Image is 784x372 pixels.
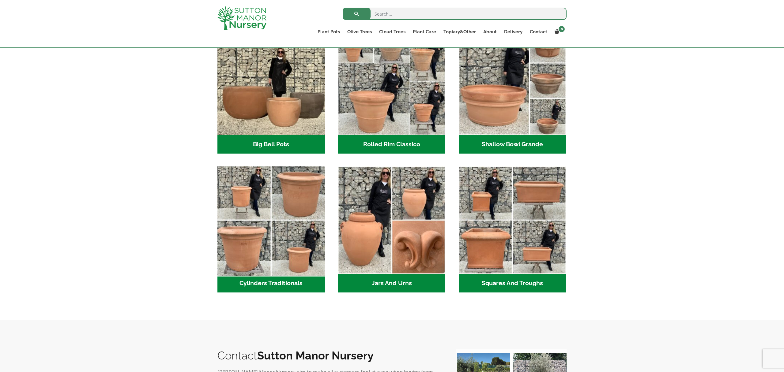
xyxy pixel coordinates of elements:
a: Plant Care [409,28,440,36]
h2: Rolled Rim Classico [338,135,446,154]
h2: Squares And Troughs [459,274,566,293]
a: 0 [551,28,567,36]
span: 0 [559,26,565,32]
a: Visit product category Big Bell Pots [217,28,325,154]
a: About [480,28,500,36]
img: Rolled Rim Classico [338,28,446,135]
a: Visit product category Rolled Rim Classico [338,28,446,154]
a: Olive Trees [344,28,375,36]
a: Visit product category Jars And Urns [338,166,446,292]
img: Squares And Troughs [459,166,566,274]
h2: Big Bell Pots [217,135,325,154]
h2: Cylinders Traditionals [217,274,325,293]
b: Sutton Manor Nursery [257,349,374,362]
img: logo [217,6,266,30]
a: Visit product category Shallow Bowl Grande [459,28,566,154]
a: Plant Pots [314,28,344,36]
a: Visit product category Squares And Troughs [459,166,566,292]
img: Cylinders Traditionals [215,164,327,277]
input: Search... [343,8,567,20]
a: Cloud Trees [375,28,409,36]
h2: Jars And Urns [338,274,446,293]
img: Shallow Bowl Grande [459,28,566,135]
a: Visit product category Cylinders Traditionals [217,166,325,292]
h2: Contact [217,349,444,362]
a: Delivery [500,28,526,36]
a: Topiary&Other [440,28,480,36]
img: Big Bell Pots [217,28,325,135]
img: Jars And Urns [338,166,446,274]
h2: Shallow Bowl Grande [459,135,566,154]
a: Contact [526,28,551,36]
